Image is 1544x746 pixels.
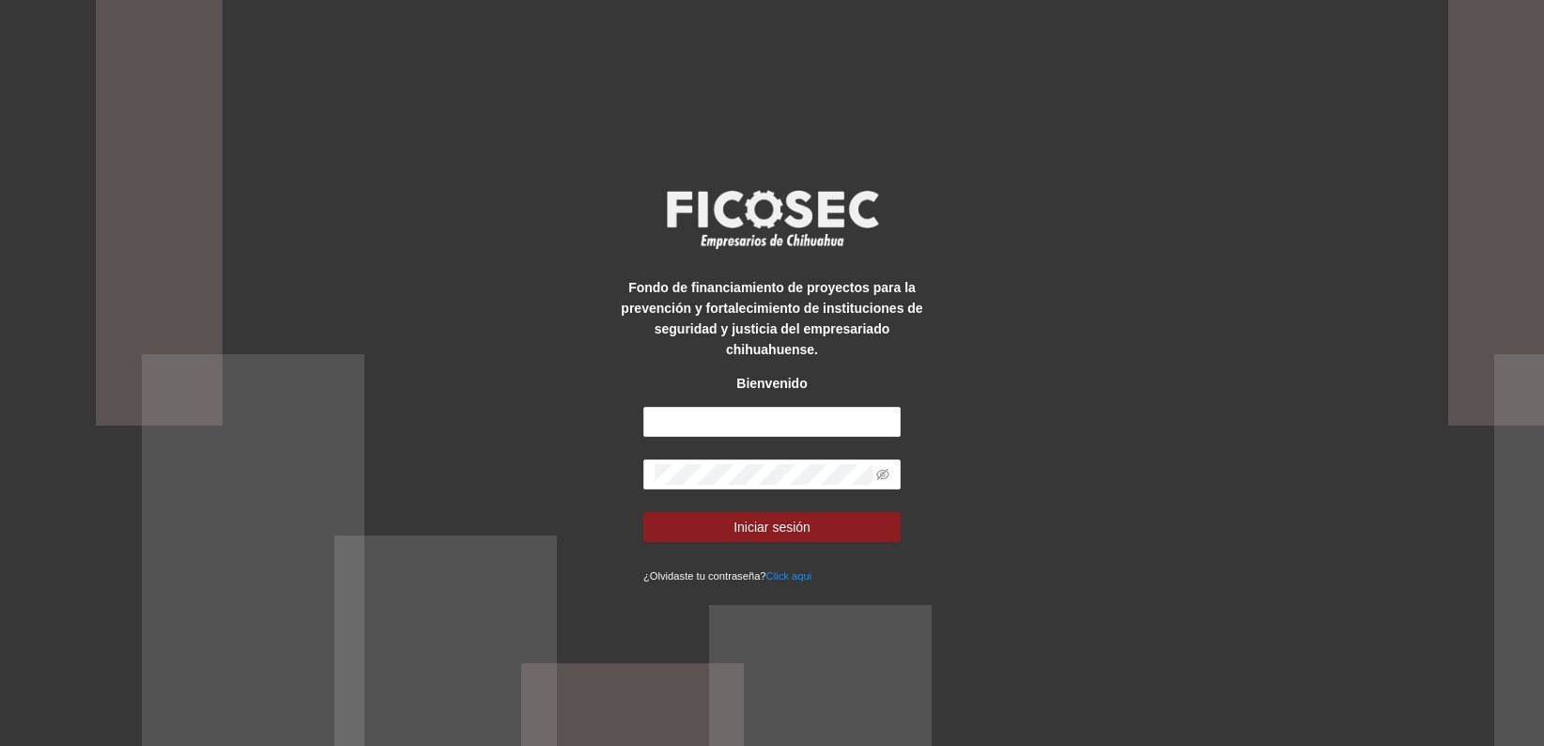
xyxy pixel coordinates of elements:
button: Iniciar sesión [643,512,901,542]
a: Click aqui [766,570,812,582]
small: ¿Olvidaste tu contraseña? [643,570,811,582]
span: Iniciar sesión [733,517,811,537]
strong: Fondo de financiamiento de proyectos para la prevención y fortalecimiento de instituciones de seg... [621,280,922,357]
img: logo [655,184,889,254]
strong: Bienvenido [736,376,807,391]
span: eye-invisible [876,468,889,481]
